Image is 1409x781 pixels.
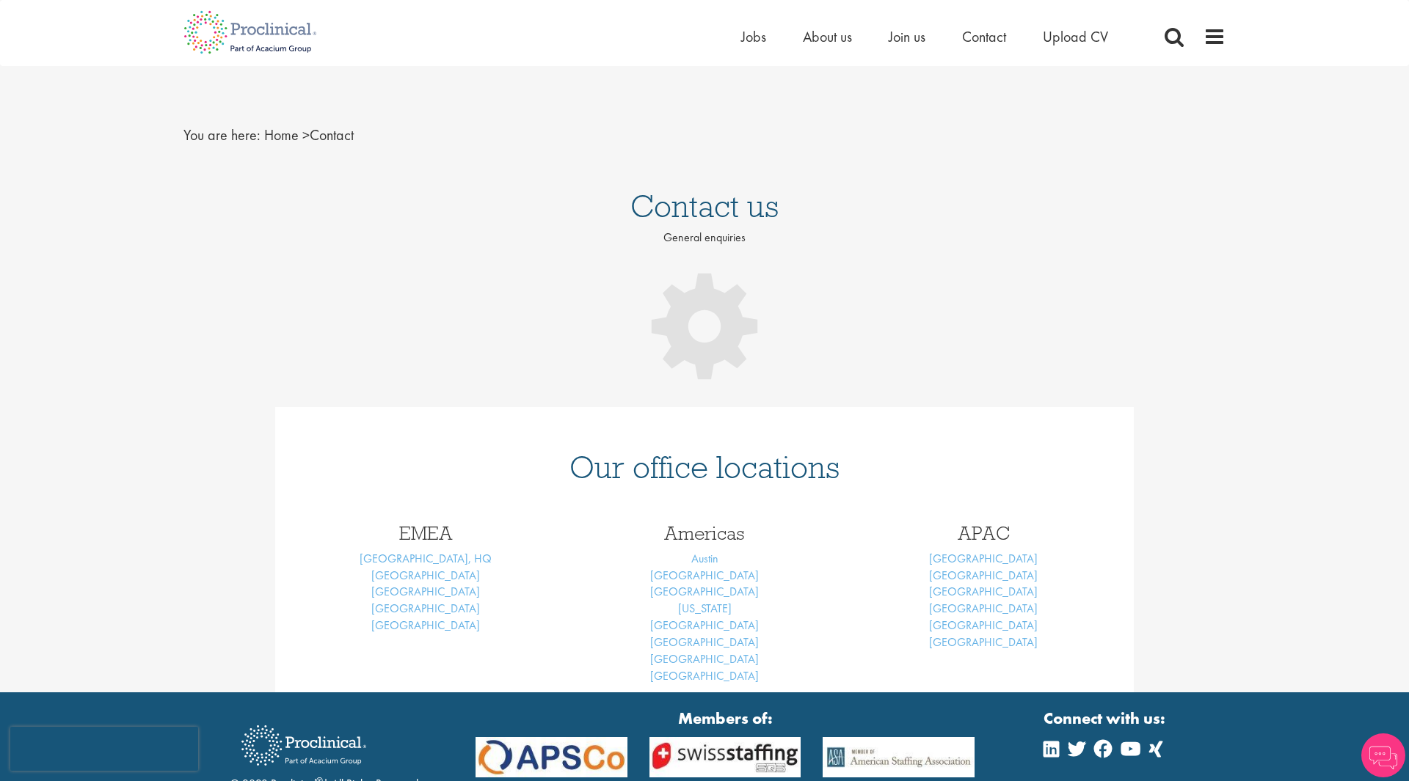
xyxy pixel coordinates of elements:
[855,524,1112,543] h3: APAC
[465,737,638,777] img: APSCo
[10,727,198,771] iframe: reCAPTCHA
[650,651,759,667] a: [GEOGRAPHIC_DATA]
[812,737,986,777] img: APSCo
[230,715,377,776] img: Proclinical Recruitment
[1361,733,1405,777] img: Chatbot
[678,601,732,616] a: [US_STATE]
[929,601,1038,616] a: [GEOGRAPHIC_DATA]
[650,568,759,583] a: [GEOGRAPHIC_DATA]
[691,551,718,566] a: Austin
[929,568,1038,583] a: [GEOGRAPHIC_DATA]
[183,125,261,144] span: You are here:
[264,125,354,144] span: Contact
[1043,27,1108,46] a: Upload CV
[803,27,852,46] a: About us
[264,125,299,144] a: breadcrumb link to Home
[650,617,759,633] a: [GEOGRAPHIC_DATA]
[576,524,833,543] h3: Americas
[371,601,480,616] a: [GEOGRAPHIC_DATA]
[302,125,310,144] span: >
[929,584,1038,599] a: [GEOGRAPHIC_DATA]
[297,524,554,543] h3: EMEA
[929,634,1038,650] a: [GEOGRAPHIC_DATA]
[929,551,1038,566] a: [GEOGRAPHIC_DATA]
[476,707,975,730] strong: Members of:
[650,634,759,650] a: [GEOGRAPHIC_DATA]
[650,668,759,683] a: [GEOGRAPHIC_DATA]
[962,27,1006,46] a: Contact
[929,617,1038,633] a: [GEOGRAPHIC_DATA]
[360,551,492,566] a: [GEOGRAPHIC_DATA], HQ
[297,451,1112,483] h1: Our office locations
[741,27,766,46] a: Jobs
[371,584,480,599] a: [GEOGRAPHIC_DATA]
[650,584,759,599] a: [GEOGRAPHIC_DATA]
[1044,707,1168,730] strong: Connect with us:
[638,737,812,777] img: APSCo
[371,617,480,633] a: [GEOGRAPHIC_DATA]
[889,27,925,46] a: Join us
[371,568,480,583] a: [GEOGRAPHIC_DATA]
